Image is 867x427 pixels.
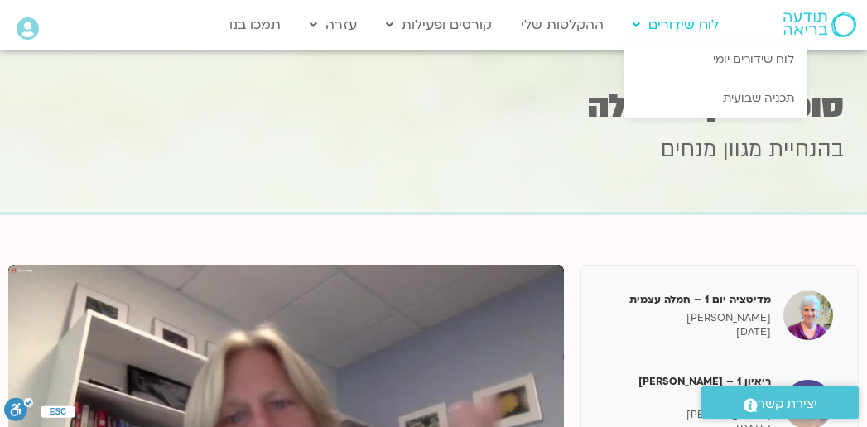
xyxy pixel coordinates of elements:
a: תמכו בנו [221,9,289,41]
p: [PERSON_NAME] [606,311,771,325]
a: לוח שידורים יומי [624,41,807,79]
a: יצירת קשר [701,386,859,419]
a: תכניה שבועית [624,79,807,118]
span: בהנחיית [768,135,844,165]
img: תודעה בריאה [783,12,856,37]
span: יצירת קשר [758,393,817,415]
a: קורסים ופעילות [378,9,500,41]
h5: מדיטציה יום 1 – חמלה עצמית [606,292,771,307]
h5: ריאיון 1 – [PERSON_NAME] וכריסטין נף [606,374,771,404]
img: מדיטציה יום 1 – חמלה עצמית [783,290,833,340]
p: [DATE] [606,325,771,339]
a: לוח שידורים [624,9,727,41]
h1: סוכות דרך החמלה [24,90,844,122]
p: [PERSON_NAME] [606,408,771,422]
a: עזרה [301,9,365,41]
a: ההקלטות שלי [513,9,612,41]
